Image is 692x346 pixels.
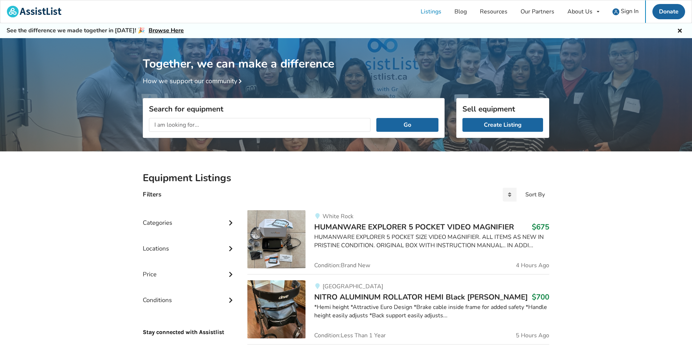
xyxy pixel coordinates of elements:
h5: See the difference we made together in [DATE]! 🎉 [7,27,184,34]
a: mobility-nitro aluminum rollator hemi black walker[GEOGRAPHIC_DATA]NITRO ALUMINUM ROLLATOR HEMI B... [247,274,549,344]
div: HUMANWARE EXPLORER 5 POCKET SIZE VIDEO MAGNIFIER. ALL ITEMS AS NEW IN PRISTINE CONDITION. ORIGINA... [314,233,549,250]
input: I am looking for... [149,118,371,132]
img: assistlist-logo [7,6,61,17]
span: White Rock [323,212,353,220]
a: Donate [652,4,685,19]
span: 4 Hours Ago [516,262,549,268]
span: Sign In [621,7,639,15]
h3: Search for equipment [149,104,438,114]
a: How we support our community [143,77,244,85]
a: user icon Sign In [606,0,645,23]
img: vision aids-humanware explorer 5 pocket video magnifier [247,210,305,268]
h3: $700 [532,292,549,302]
h1: Together, we can make a difference [143,38,549,71]
span: Condition: Less Than 1 Year [314,333,386,338]
a: Resources [473,0,514,23]
button: Go [376,118,438,132]
span: [GEOGRAPHIC_DATA] [323,282,383,290]
h3: $675 [532,222,549,232]
span: 5 Hours Ago [516,333,549,338]
div: Categories [143,204,236,230]
span: Condition: Brand New [314,262,370,268]
h4: Filters [143,190,161,199]
a: Blog [448,0,473,23]
a: vision aids-humanware explorer 5 pocket video magnifier White RockHUMANWARE EXPLORER 5 POCKET VID... [247,210,549,274]
img: mobility-nitro aluminum rollator hemi black walker [247,280,305,338]
a: Our Partners [514,0,561,23]
span: NITRO ALUMINUM ROLLATOR HEMI Black [PERSON_NAME] [314,292,528,302]
p: Stay connected with Assistlist [143,308,236,337]
a: Browse Here [149,27,184,34]
div: Locations [143,230,236,256]
div: About Us [567,9,592,15]
div: Sort By [525,192,545,198]
div: *Hemi height *Attractive Euro Design *Brake cable inside frame for added safety *Handle height ea... [314,303,549,320]
h2: Equipment Listings [143,172,549,184]
span: HUMANWARE EXPLORER 5 POCKET VIDEO MAGNIFIER [314,222,514,232]
a: Listings [414,0,448,23]
h3: Sell equipment [462,104,543,114]
div: Price [143,256,236,282]
a: Create Listing [462,118,543,132]
div: Conditions [143,282,236,308]
img: user icon [612,8,619,15]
